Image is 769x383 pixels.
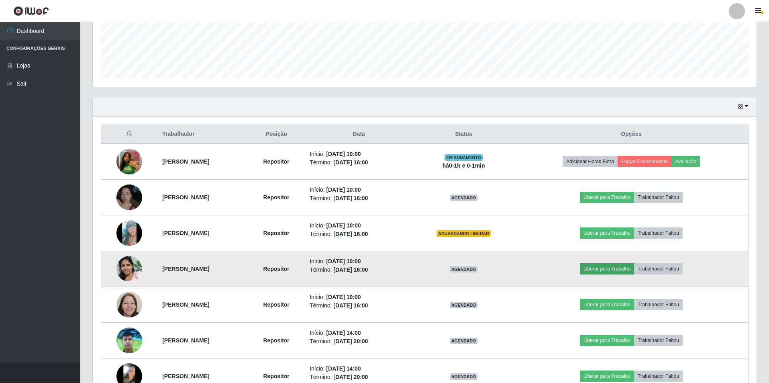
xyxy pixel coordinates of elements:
time: [DATE] 16:00 [333,231,368,237]
button: Trabalhador Faltou [634,192,683,203]
li: Início: [310,150,408,158]
th: Opções [514,125,748,144]
strong: [PERSON_NAME] [162,337,209,344]
th: Trabalhador [157,125,248,144]
button: Trabalhador Faltou [634,335,683,346]
strong: [PERSON_NAME] [162,266,209,272]
strong: Repositor [263,301,289,308]
time: [DATE] 16:00 [333,302,368,309]
img: CoreUI Logo [13,6,49,16]
button: Trabalhador Faltou [634,263,683,274]
button: Liberar para Trabalho [580,335,634,346]
button: Liberar para Trabalho [580,227,634,239]
span: EM ANDAMENTO [445,154,483,161]
button: Trabalhador Faltou [634,299,683,310]
time: [DATE] 10:00 [326,258,361,264]
span: AGENDADO [450,338,478,344]
button: Avaliação [671,156,700,167]
th: Data [305,125,413,144]
img: 1756721929022.jpeg [116,252,142,286]
th: Posição [248,125,305,144]
time: [DATE] 20:00 [333,374,368,380]
strong: Repositor [263,194,289,201]
button: Trabalhador Faltou [634,227,683,239]
time: [DATE] 16:00 [333,266,368,273]
li: Início: [310,221,408,230]
li: Início: [310,329,408,337]
li: Término: [310,158,408,167]
button: Liberar para Trabalho [580,371,634,382]
strong: Repositor [263,230,289,236]
li: Término: [310,337,408,346]
time: [DATE] 10:00 [326,151,361,157]
li: Término: [310,373,408,381]
strong: Repositor [263,337,289,344]
button: Liberar para Trabalho [580,299,634,310]
time: [DATE] 16:00 [333,195,368,201]
li: Início: [310,293,408,301]
time: [DATE] 14:00 [326,330,361,336]
time: [DATE] 10:00 [326,186,361,193]
span: AGENDADO [450,195,478,201]
strong: há 0-1 h e 0-1 min [443,162,485,169]
button: Trabalhador Faltou [634,371,683,382]
li: Início: [310,257,408,266]
time: [DATE] 10:00 [326,294,361,300]
strong: Repositor [263,266,289,272]
strong: [PERSON_NAME] [162,158,209,165]
strong: [PERSON_NAME] [162,194,209,201]
img: 1748462708796.jpeg [116,323,142,358]
button: Adicionar Horas Extra [563,156,618,167]
strong: Repositor [263,158,289,165]
img: 1752676761717.jpeg [116,174,142,220]
strong: [PERSON_NAME] [162,373,209,379]
time: [DATE] 16:00 [333,159,368,166]
span: AGENDADO [450,302,478,308]
li: Término: [310,194,408,203]
button: Forçar Encerramento [618,156,671,167]
li: Término: [310,230,408,238]
time: [DATE] 10:00 [326,222,361,229]
img: 1749579597632.jpeg [116,145,142,178]
li: Término: [310,301,408,310]
li: Início: [310,186,408,194]
th: Status [413,125,514,144]
button: Liberar para Trabalho [580,192,634,203]
strong: [PERSON_NAME] [162,230,209,236]
time: [DATE] 20:00 [333,338,368,344]
span: AGENDADO [450,266,478,272]
strong: Repositor [263,373,289,379]
li: Início: [310,365,408,373]
span: AGUARDANDO LIBERAR [437,230,491,237]
span: AGENDADO [450,373,478,380]
button: Liberar para Trabalho [580,263,634,274]
strong: [PERSON_NAME] [162,301,209,308]
img: 1755380382994.jpeg [116,205,142,262]
time: [DATE] 14:00 [326,365,361,372]
li: Término: [310,266,408,274]
img: 1757629806308.jpeg [116,282,142,328]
